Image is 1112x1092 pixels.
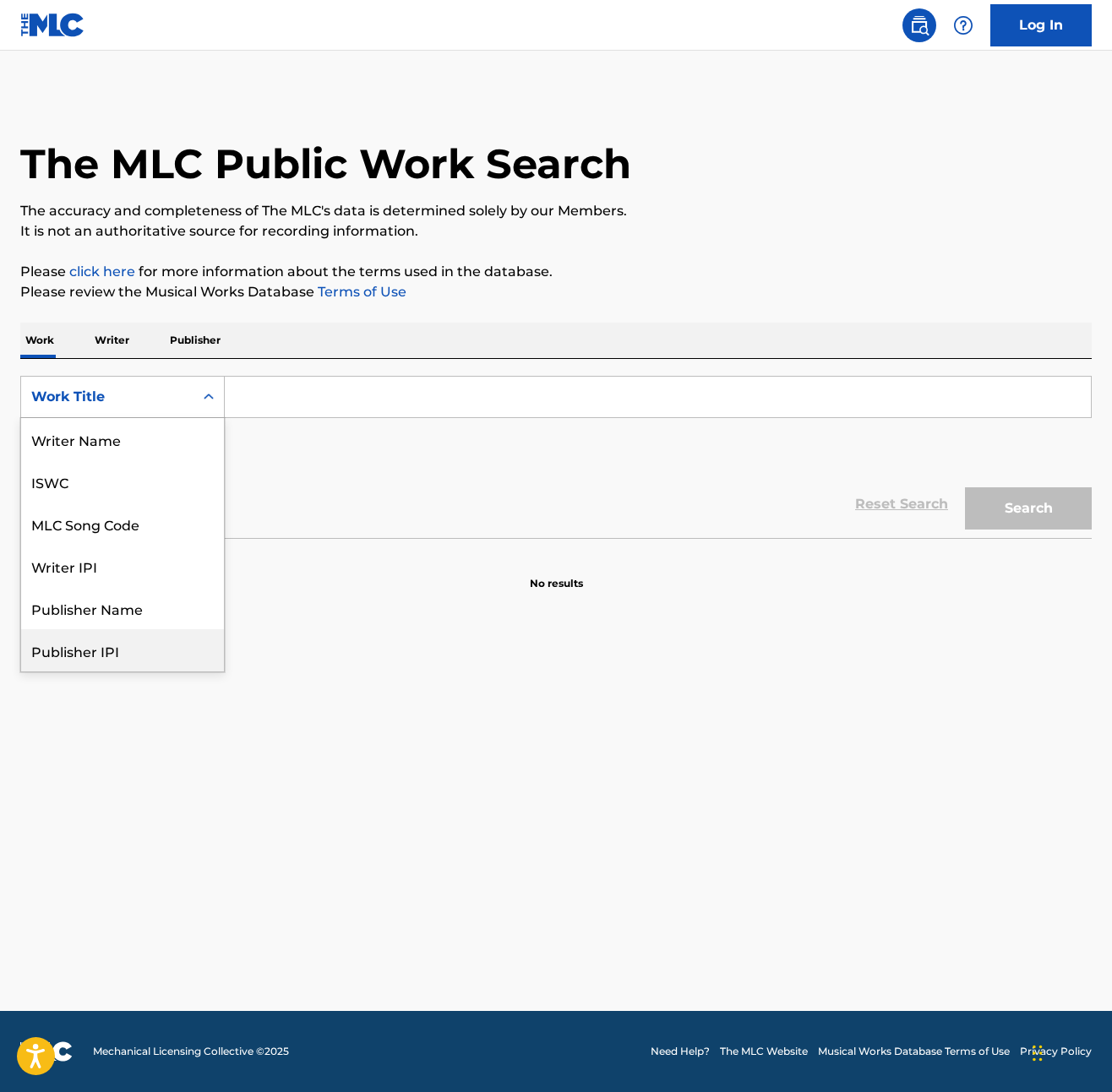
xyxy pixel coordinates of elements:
div: Work Title [31,387,183,407]
p: No results [530,556,583,591]
div: MLC Song Code [21,503,224,545]
div: Publisher IPI [21,629,224,671]
a: The MLC Website [720,1044,808,1059]
a: Terms of Use [314,284,406,300]
a: Need Help? [651,1044,710,1059]
p: Work [20,323,59,358]
div: Help [946,8,980,42]
img: help [953,15,973,35]
div: Writer IPI [21,545,224,587]
img: logo [20,1041,73,1062]
a: Log In [990,4,1092,46]
span: Mechanical Licensing Collective © 2025 [93,1044,289,1059]
p: Publisher [165,323,226,358]
a: click here [69,263,135,280]
div: Drag [1033,1028,1043,1078]
p: Please for more information about the terms used in the database. [20,262,1092,282]
img: MLC Logo [20,13,85,37]
p: It is not an authoritative source for recording information. [20,221,1092,242]
a: Musical Works Database Terms of Use [818,1044,1010,1059]
div: Writer Name [21,418,224,460]
a: Public Search [902,8,936,42]
form: Search Form [20,376,1092,538]
a: Privacy Policy [1020,1044,1092,1059]
div: ISWC [21,460,224,503]
p: The accuracy and completeness of The MLC's data is determined solely by our Members. [20,201,1092,221]
p: Writer [90,323,134,358]
p: Please review the Musical Works Database [20,282,1092,302]
img: search [909,15,929,35]
iframe: Chat Widget [1028,1011,1112,1092]
h1: The MLC Public Work Search [20,139,631,189]
div: Publisher Name [21,587,224,629]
